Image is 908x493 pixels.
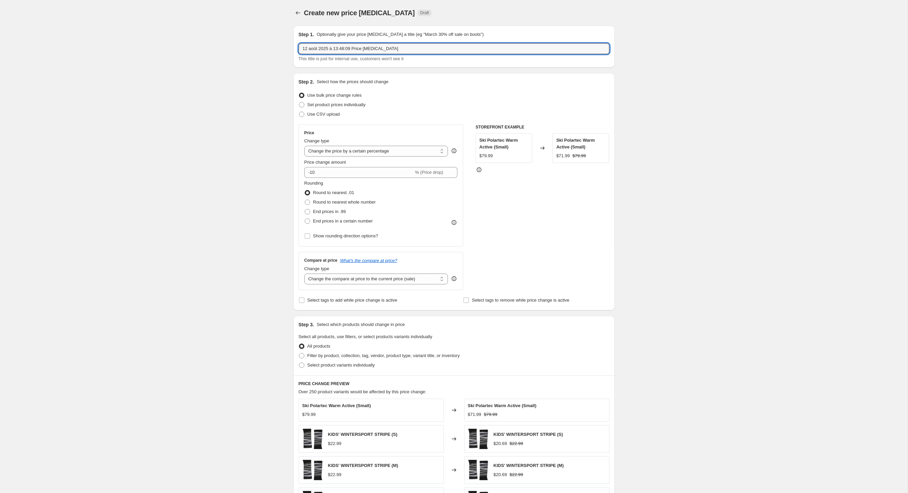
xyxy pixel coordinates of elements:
[304,138,329,143] span: Change type
[299,389,427,394] span: Over 250 product variants would be affected by this price change:
[307,93,362,98] span: Use bulk price change rules
[494,471,507,478] div: $20.69
[451,275,457,282] div: help
[420,10,429,16] span: Draft
[468,460,488,480] img: smart_kid_blk_80x.jpg
[304,160,346,165] span: Price change amount
[299,381,609,386] h6: PRICE CHANGE PREVIEW
[313,218,373,224] span: End prices in a certain number
[328,463,398,468] span: KIDS' WINTERSPORT STRIPE (M)
[313,209,346,214] span: End prices in .99
[451,147,457,154] div: help
[299,321,314,328] h2: Step 3.
[328,440,342,447] div: $22.99
[556,138,595,149] span: Ski Polartec Warm Active (Small)
[556,152,570,159] div: $71.99
[307,112,340,117] span: Use CSV upload
[472,298,569,303] span: Select tags to remove while price change is active
[313,190,354,195] span: Round to nearest .01
[299,56,404,61] span: This title is just for internal use, customers won't see it
[340,258,397,263] button: What's the compare at price?
[307,362,375,368] span: Select product variants individually
[307,353,460,358] span: Filter by product, collection, tag, vendor, product type, variant title, or inventory
[479,138,518,149] span: Ski Polartec Warm Active (Small)
[299,43,609,54] input: 30% off holiday sale
[302,429,323,449] img: smart_kid_blk_80x.jpg
[328,471,342,478] div: $22.99
[468,411,481,418] div: $71.99
[302,460,323,480] img: smart_kid_blk_80x.jpg
[313,199,376,205] span: Round to nearest whole number
[484,411,497,418] strike: $79.99
[304,266,329,271] span: Change type
[304,181,323,186] span: Rounding
[302,403,371,408] span: Ski Polartec Warm Active (Small)
[307,298,397,303] span: Select tags to add while price change is active
[302,411,316,418] div: $79.99
[299,78,314,85] h2: Step 2.
[415,170,443,175] span: % (Price drop)
[510,471,523,478] strike: $22.99
[468,403,537,408] span: Ski Polartec Warm Active (Small)
[468,429,488,449] img: smart_kid_blk_80x.jpg
[476,124,609,130] h6: STOREFRONT EXAMPLE
[317,31,483,38] p: Optionally give your price [MEDICAL_DATA] a title (eg "March 30% off sale on boots")
[304,167,414,178] input: -15
[304,258,338,263] h3: Compare at price
[328,432,397,437] span: KIDS' WINTERSPORT STRIPE (S)
[494,463,564,468] span: KIDS' WINTERSPORT STRIPE (M)
[304,9,415,17] span: Create new price [MEDICAL_DATA]
[299,31,314,38] h2: Step 1.
[307,102,366,107] span: Set product prices individually
[317,78,388,85] p: Select how the prices should change
[299,334,432,339] span: Select all products, use filters, or select products variants individually
[293,8,303,18] button: Price change jobs
[307,344,330,349] span: All products
[572,152,586,159] strike: $79.99
[510,440,523,447] strike: $22.99
[479,152,493,159] div: $79.99
[304,130,314,136] h3: Price
[317,321,405,328] p: Select which products should change in price
[494,432,563,437] span: KIDS' WINTERSPORT STRIPE (S)
[313,233,378,238] span: Show rounding direction options?
[494,440,507,447] div: $20.69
